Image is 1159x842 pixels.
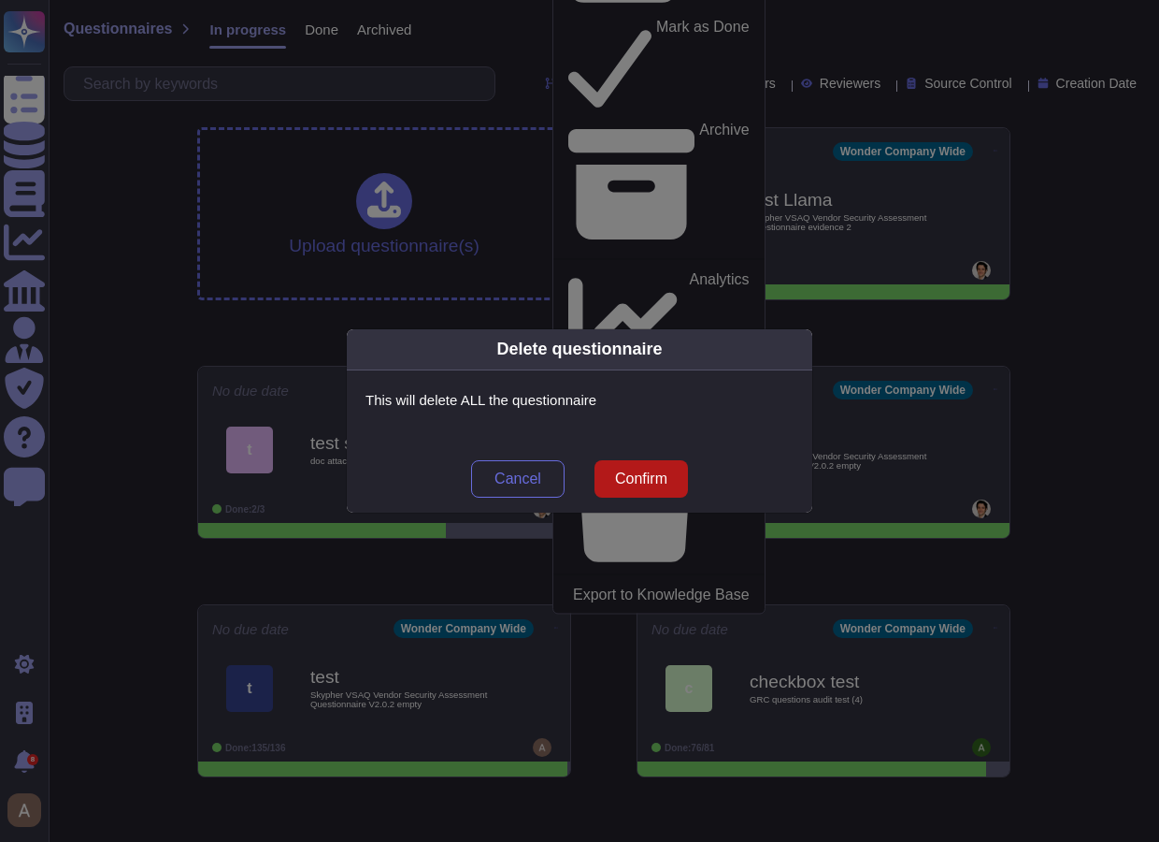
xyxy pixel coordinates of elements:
button: Cancel [471,460,565,498]
span: Confirm [615,472,667,486]
div: Delete questionnaire [496,337,662,362]
span: Cancel [494,472,541,486]
button: Confirm [594,460,688,498]
p: This will delete ALL the questionnaire [365,389,794,412]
